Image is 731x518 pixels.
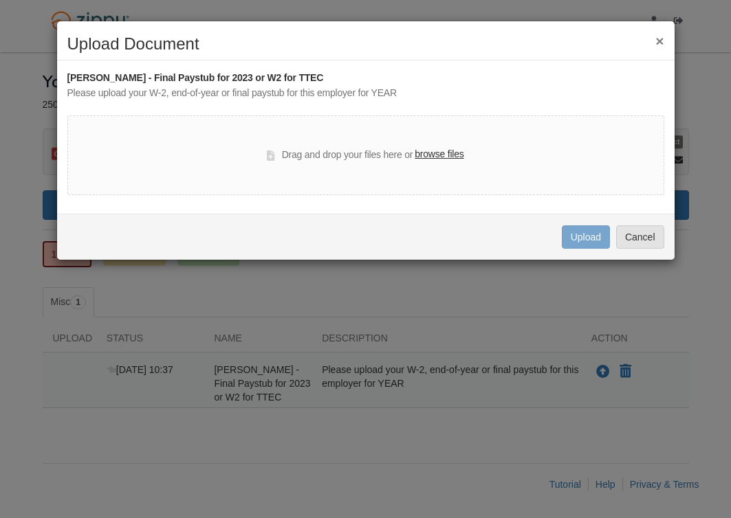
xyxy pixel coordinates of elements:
[415,147,463,162] label: browse files
[67,86,664,101] div: Please upload your W-2, end-of-year or final paystub for this employer for YEAR
[67,35,664,53] h2: Upload Document
[267,147,463,164] div: Drag and drop your files here or
[655,34,664,48] button: ×
[562,225,610,249] button: Upload
[67,71,664,86] div: [PERSON_NAME] - Final Paystub for 2023 or W2 for TTEC
[616,225,664,249] button: Cancel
